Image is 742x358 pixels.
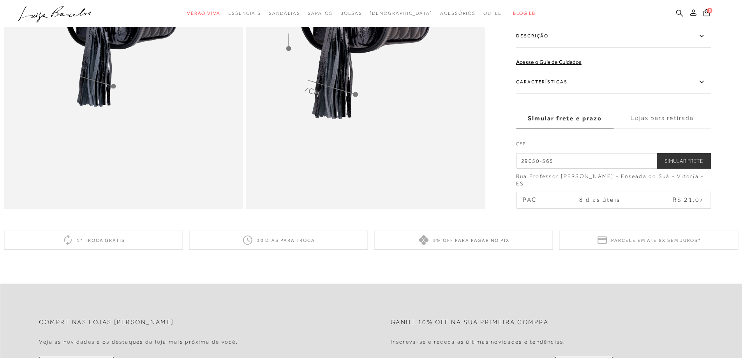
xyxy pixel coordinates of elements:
h4: Inscreva-se e receba as últimas novidades e tendências. [391,339,566,345]
span: BLOG LB [513,11,536,16]
label: CEP [516,140,711,151]
a: noSubCategoriesText [187,6,220,21]
a: BLOG LB [513,6,536,21]
a: noSubCategoriesText [440,6,476,21]
div: 30 dias para troca [189,231,368,250]
div: Parcele em até 6x sem juros* [559,231,738,250]
a: noSubCategoriesText [483,6,505,21]
div: Rua Professor [PERSON_NAME] - Enseada do Suá - Vitória - ES [516,173,711,188]
span: R$ 21,07 [673,196,704,203]
a: noSubCategoriesText [228,6,261,21]
button: Simular Frete [657,153,711,169]
span: Bolsas [340,11,362,16]
span: Outlet [483,11,505,16]
h2: Ganhe 10% off na sua primeira compra [391,319,549,326]
h2: Compre nas lojas [PERSON_NAME] [39,319,174,326]
a: noSubCategoriesText [340,6,362,21]
span: Sandálias [269,11,300,16]
div: 1ª troca grátis [4,231,183,250]
div: 5% off para pagar no PIX [374,231,553,250]
span: PAC [523,196,537,203]
span: Acessórios [440,11,476,16]
button: 0 [701,9,712,19]
h4: Veja as novidades e os destaques da loja mais próxima de você. [39,339,238,345]
label: Lojas para retirada [613,108,711,129]
input: CEP [516,153,711,169]
a: noSubCategoriesText [370,6,432,21]
a: noSubCategoriesText [308,6,332,21]
a: noSubCategoriesText [269,6,300,21]
label: Descrição [516,25,711,47]
span: 8 dias úteis [579,196,620,203]
a: Acesse o Guia de Cuidados [516,58,582,65]
span: Verão Viva [187,11,220,16]
span: [DEMOGRAPHIC_DATA] [370,11,432,16]
span: Essenciais [228,11,261,16]
label: Características [516,71,711,93]
span: 0 [707,8,712,13]
label: Simular frete e prazo [516,108,613,129]
span: Sapatos [308,11,332,16]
